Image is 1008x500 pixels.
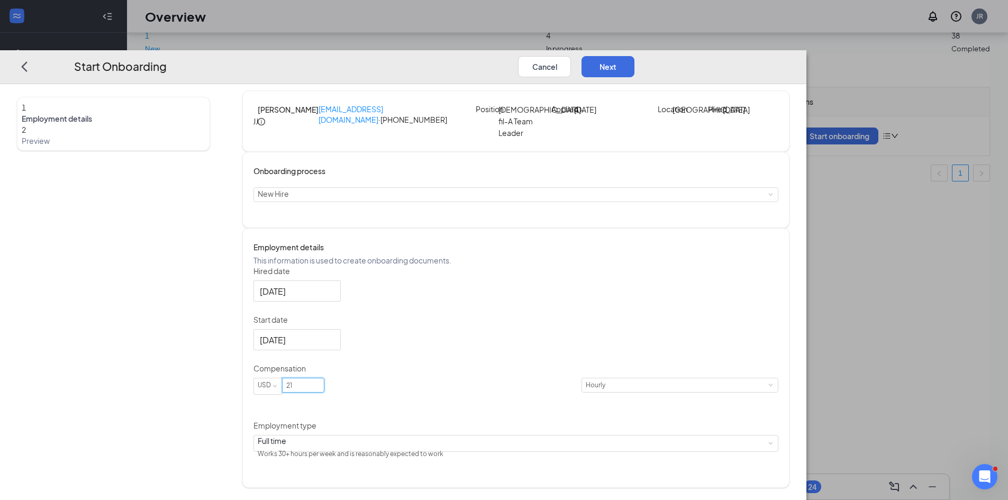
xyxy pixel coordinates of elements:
[260,333,332,346] input: Aug 29, 2025
[582,56,634,77] button: Next
[673,104,703,115] p: [GEOGRAPHIC_DATA]
[283,378,324,392] input: Amount
[723,104,753,115] p: [DATE]
[551,104,574,114] p: Applied
[476,104,498,114] p: Position
[258,435,451,462] div: [object Object]
[253,241,778,253] h4: Employment details
[518,56,571,77] button: Cancel
[22,135,205,146] span: Preview
[253,420,778,431] p: Employment type
[253,314,778,325] p: Start date
[586,378,613,392] div: Hourly
[253,115,258,127] div: JJ
[658,104,673,114] p: Location
[258,378,278,392] div: USD
[574,104,620,115] p: [DATE]
[972,464,997,489] iframe: Intercom live chat
[258,435,443,446] div: Full time
[319,104,383,124] a: [EMAIL_ADDRESS][DOMAIN_NAME]
[22,103,26,112] span: 1
[74,57,167,75] h3: Start Onboarding
[253,255,778,266] p: This information is used to create onboarding documents.
[253,363,778,374] p: Compensation
[258,117,265,125] span: info-circle
[253,266,778,276] p: Hired date
[253,165,778,177] h4: Onboarding process
[258,189,289,198] span: New Hire
[258,188,296,202] div: [object Object]
[22,125,26,134] span: 2
[258,446,443,462] div: Works 30+ hours per week and is reasonably expected to work
[22,113,205,124] span: Employment details
[319,104,476,128] p: · [PHONE_NUMBER]
[708,104,723,114] p: Hired
[260,284,332,297] input: Aug 26, 2025
[258,104,319,115] h4: [PERSON_NAME]
[498,104,544,139] p: [DEMOGRAPHIC_DATA]-fil-A Team Leader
